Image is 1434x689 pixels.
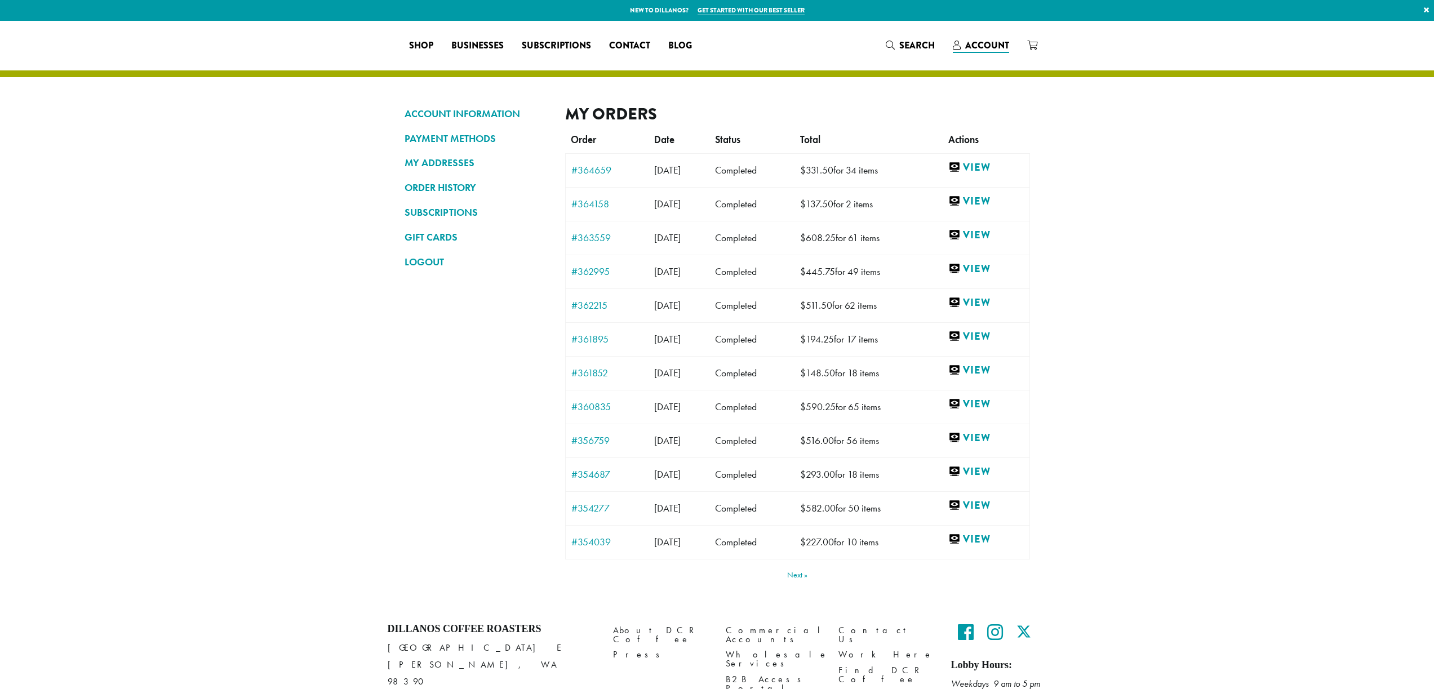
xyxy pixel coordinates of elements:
span: 516.00 [800,434,834,447]
td: Completed [709,424,795,457]
span: 293.00 [800,468,835,481]
td: for 56 items [794,424,943,457]
span: [DATE] [654,265,681,278]
span: 511.50 [800,299,832,312]
span: [DATE] [654,434,681,447]
a: Work Here [838,647,934,663]
span: $ [800,164,806,176]
td: Completed [709,221,795,255]
span: [DATE] [654,502,681,514]
span: $ [800,536,806,548]
span: $ [800,367,806,379]
a: SUBSCRIPTIONS [405,203,548,222]
td: for 61 items [794,221,943,255]
td: Completed [709,255,795,288]
td: Completed [709,322,795,356]
span: Date [654,134,674,146]
a: Commercial Accounts [726,623,822,647]
span: $ [800,401,806,413]
span: [DATE] [654,232,681,244]
a: ACCOUNT INFORMATION [405,104,548,123]
span: [DATE] [654,367,681,379]
h2: My Orders [565,104,1030,124]
a: #364158 [571,199,643,209]
span: $ [800,434,806,447]
td: Completed [709,525,795,559]
td: for 18 items [794,457,943,491]
a: Press [613,647,709,663]
span: $ [800,198,806,210]
a: MY ADDRESSES [405,153,548,172]
span: Shop [409,39,433,53]
a: LOGOUT [405,252,548,272]
td: for 62 items [794,288,943,322]
a: PAYMENT METHODS [405,129,548,148]
a: Shop [400,37,442,55]
span: Subscriptions [522,39,591,53]
span: $ [800,468,806,481]
a: #364659 [571,165,643,175]
td: for 65 items [794,390,943,424]
span: 608.25 [800,232,836,244]
a: View [948,465,1024,479]
span: Businesses [451,39,504,53]
td: for 10 items [794,525,943,559]
td: Completed [709,187,795,221]
td: Completed [709,390,795,424]
span: Order [571,134,596,146]
a: View [948,194,1024,208]
a: Search [877,36,944,55]
span: Search [899,39,935,52]
span: 445.75 [800,265,835,278]
span: 331.50 [800,164,833,176]
span: 148.50 [800,367,835,379]
a: #360835 [571,402,643,412]
a: Contact Us [838,623,934,647]
a: View [948,161,1024,175]
span: [DATE] [654,198,681,210]
td: for 17 items [794,322,943,356]
a: #354039 [571,537,643,547]
a: #356759 [571,435,643,446]
td: for 49 items [794,255,943,288]
a: #354277 [571,503,643,513]
td: Completed [709,288,795,322]
span: 582.00 [800,502,836,514]
span: [DATE] [654,536,681,548]
td: for 18 items [794,356,943,390]
td: for 50 items [794,491,943,525]
a: View [948,262,1024,276]
span: Account [965,39,1009,52]
span: Actions [948,134,979,146]
td: Completed [709,491,795,525]
span: Total [800,134,820,146]
span: $ [800,265,806,278]
a: #354687 [571,469,643,479]
span: $ [800,299,806,312]
span: Status [715,134,740,146]
span: 137.50 [800,198,833,210]
span: 194.25 [800,333,834,345]
a: View [948,499,1024,513]
span: Contact [609,39,650,53]
a: Find DCR Coffee [838,663,934,687]
td: for 34 items [794,153,943,187]
a: GIFT CARDS [405,228,548,247]
span: [DATE] [654,333,681,345]
a: #361895 [571,334,643,344]
span: [DATE] [654,299,681,312]
span: $ [800,333,806,345]
a: #363559 [571,233,643,243]
span: [DATE] [654,401,681,413]
td: for 2 items [794,187,943,221]
span: 590.25 [800,401,836,413]
a: View [948,363,1024,377]
span: [DATE] [654,468,681,481]
td: Completed [709,356,795,390]
span: $ [800,502,806,514]
a: View [948,228,1024,242]
a: #361852 [571,368,643,378]
td: Completed [709,457,795,491]
a: Get started with our best seller [698,6,805,15]
td: Completed [709,153,795,187]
